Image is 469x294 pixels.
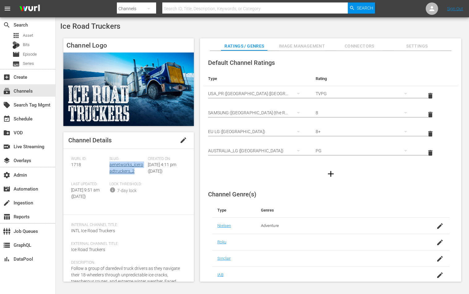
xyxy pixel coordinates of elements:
[316,85,413,102] div: TVPG
[109,182,145,187] span: Lock Threshold:
[203,71,458,162] table: simple table
[176,133,191,148] button: edit
[71,182,106,187] span: Last Updated:
[12,41,20,49] div: Bits
[3,199,11,207] span: Ingestion
[427,130,434,137] span: delete
[23,61,34,67] span: Series
[427,92,434,99] span: delete
[3,21,11,29] span: Search
[423,88,438,103] button: delete
[4,5,11,12] span: menu
[447,6,463,11] a: Sign Out
[208,104,305,121] div: SAMSUNG ([GEOGRAPHIC_DATA] (the Republic of))
[60,22,120,31] span: Ice Road Truckers
[23,51,37,57] span: Episode
[3,115,11,123] span: Schedule
[63,52,194,126] img: Ice Road Truckers
[217,240,226,244] a: Roku
[279,42,325,50] span: Image Management
[148,157,183,162] span: Created On:
[221,42,267,50] span: Ratings / Genres
[15,2,45,16] img: ans4CAIJ8jUAAAAAAAAAAAAAAAAAAAAAAAAgQb4GAAAAAAAAAAAAAAAAAAAAAAAAJMjXAAAAAAAAAAAAAAAAAAAAAAAAgAT5G...
[217,256,231,261] a: Sinclair
[423,145,438,160] button: delete
[71,260,183,265] span: Description:
[12,60,20,68] span: Series
[208,59,275,66] span: Default Channel Ratings
[71,228,115,233] span: INTL Ice Road Truckers
[423,126,438,141] button: delete
[208,85,305,102] div: USA_PR ([GEOGRAPHIC_DATA] ([GEOGRAPHIC_DATA]))
[23,42,30,48] span: Bits
[311,71,418,86] th: Rating
[316,142,413,159] div: PG
[71,162,81,167] span: 1718
[336,42,383,50] span: Connectors
[357,2,373,14] span: Search
[3,101,11,109] span: Search Tag Mgmt
[3,129,11,136] span: VOD
[3,228,11,235] span: Job Queues
[217,223,231,228] a: Nielsen
[3,185,11,193] span: Automation
[316,104,413,121] div: 8
[180,136,187,144] span: edit
[148,162,176,174] span: [DATE] 4:11 pm ([DATE])
[63,38,194,52] h4: Channel Logo
[394,42,440,50] span: Settings
[3,143,11,150] span: Live Streaming
[109,162,143,174] a: aenetworks_iceroadtruckers_2
[3,213,11,220] span: Reports
[71,241,183,246] span: External Channel Title:
[423,107,438,122] button: delete
[71,187,100,199] span: [DATE] 9:51 am ([DATE])
[427,149,434,157] span: delete
[23,32,33,39] span: Asset
[71,157,106,162] span: Wurl ID:
[427,111,434,118] span: delete
[3,73,11,81] span: Create
[117,187,137,194] div: 7-day lock
[208,191,256,198] span: Channel Genre(s)
[3,241,11,249] span: GraphQL
[12,32,20,39] span: Asset
[109,187,116,193] span: info
[212,203,256,218] th: Type
[3,171,11,179] span: Admin
[348,2,375,14] button: Search
[109,157,145,162] span: Slug:
[208,142,305,159] div: AUSTRALIA_LG ([GEOGRAPHIC_DATA])
[68,136,112,144] span: Channel Details
[217,272,223,277] a: IAB
[256,203,424,218] th: Genres
[203,71,310,86] th: Type
[3,157,11,164] span: Overlays
[208,123,305,140] div: EU LG ([GEOGRAPHIC_DATA])
[71,247,105,252] span: Ice Road Truckers
[316,123,413,140] div: 8+
[3,255,11,263] span: DataPool
[71,223,183,228] span: Internal Channel Title:
[3,87,11,95] span: Channels
[12,51,20,58] span: Episode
